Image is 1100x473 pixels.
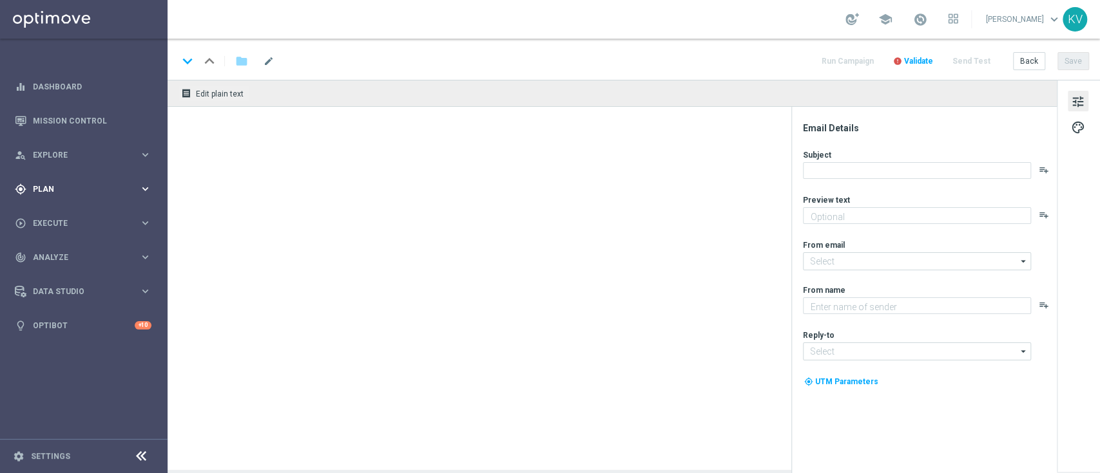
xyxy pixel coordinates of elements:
[878,12,893,26] span: school
[14,286,152,297] button: Data Studio keyboard_arrow_right
[1068,91,1088,111] button: tune
[196,89,244,98] span: Edit plain text
[235,53,248,69] i: folder
[1071,119,1085,136] span: palette
[33,70,151,104] a: Dashboard
[803,285,845,295] label: From name
[14,150,152,160] button: person_search Explore keyboard_arrow_right
[14,252,152,263] button: track_changes Analyze keyboard_arrow_right
[33,104,151,138] a: Mission Control
[815,377,878,386] span: UTM Parameters
[139,183,151,195] i: keyboard_arrow_right
[15,149,26,161] i: person_search
[985,10,1063,29] a: [PERSON_NAME]keyboard_arrow_down
[1063,7,1087,32] div: KV
[33,185,139,193] span: Plan
[1039,210,1049,220] button: playlist_add
[135,321,151,329] div: +10
[1071,93,1085,110] span: tune
[178,85,249,102] button: receipt Edit plain text
[1047,12,1061,26] span: keyboard_arrow_down
[14,184,152,194] button: gps_fixed Plan keyboard_arrow_right
[14,82,152,92] button: equalizer Dashboard
[1013,52,1045,70] button: Back
[15,320,26,331] i: lightbulb
[139,149,151,161] i: keyboard_arrow_right
[1018,253,1030,270] i: arrow_drop_down
[33,151,139,159] span: Explore
[1018,343,1030,360] i: arrow_drop_down
[33,288,139,295] span: Data Studio
[139,285,151,297] i: keyboard_arrow_right
[33,219,139,227] span: Execute
[1039,165,1049,175] button: playlist_add
[803,195,850,205] label: Preview text
[15,104,151,138] div: Mission Control
[1057,52,1089,70] button: Save
[1039,300,1049,310] button: playlist_add
[15,183,139,195] div: Plan
[15,252,26,263] i: track_changes
[263,55,275,67] span: mode_edit
[891,53,935,70] button: error Validate
[15,252,139,263] div: Analyze
[803,150,831,160] label: Subject
[181,88,191,98] i: receipt
[33,254,139,261] span: Analyze
[803,240,845,250] label: From email
[234,51,249,71] button: folder
[803,342,1031,360] input: Select
[15,308,151,342] div: Optibot
[803,375,880,389] button: my_location UTM Parameters
[178,51,197,71] i: keyboard_arrow_down
[15,183,26,195] i: gps_fixed
[15,81,26,93] i: equalizer
[33,308,135,342] a: Optibot
[14,320,152,331] button: lightbulb Optibot +10
[14,218,152,228] button: play_circle_outline Execute keyboard_arrow_right
[1068,116,1088,137] button: palette
[803,122,1056,134] div: Email Details
[14,116,152,126] button: Mission Control
[15,218,26,229] i: play_circle_outline
[15,149,139,161] div: Explore
[139,251,151,263] i: keyboard_arrow_right
[15,286,139,297] div: Data Studio
[31,452,70,460] a: Settings
[13,450,24,462] i: settings
[15,70,151,104] div: Dashboard
[803,330,835,340] label: Reply-to
[804,377,813,386] i: my_location
[139,217,151,229] i: keyboard_arrow_right
[904,57,933,66] span: Validate
[893,57,902,66] i: error
[803,252,1031,270] input: Select
[15,218,139,229] div: Execute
